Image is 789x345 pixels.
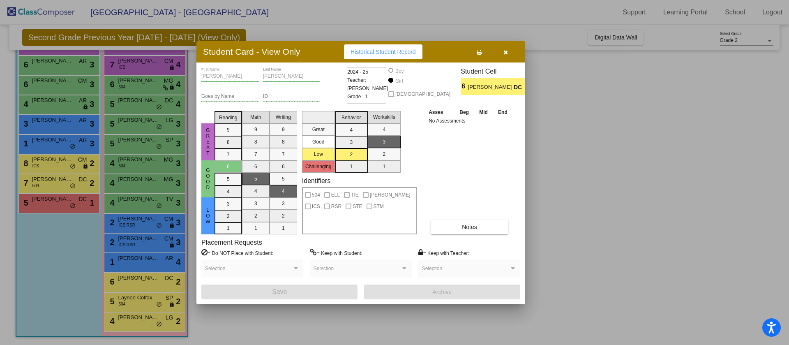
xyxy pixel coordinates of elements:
[347,76,388,93] span: Teacher: [PERSON_NAME]
[204,207,212,225] span: Low
[427,117,513,125] td: No Assessments
[201,94,259,100] input: goes by name
[433,289,452,295] span: Archive
[344,44,422,59] button: Historical Student Record
[312,190,320,200] span: 504
[204,167,212,190] span: Good
[431,220,508,234] button: Notes
[351,49,416,55] span: Historical Student Record
[201,285,358,299] button: Save
[395,67,404,75] div: Boy
[351,190,359,200] span: TIE
[370,190,411,200] span: [PERSON_NAME]
[201,238,262,246] label: Placement Requests
[514,83,525,92] span: DC
[395,77,403,85] div: Girl
[427,108,454,117] th: Asses
[312,201,320,211] span: ICS
[461,81,468,91] span: 6
[331,201,341,211] span: RSR
[353,201,362,211] span: STE
[418,249,469,257] label: = Keep with Teacher:
[474,108,493,117] th: Mid
[493,108,512,117] th: End
[204,127,212,156] span: Great
[462,224,477,230] span: Notes
[395,89,450,99] span: [DEMOGRAPHIC_DATA]
[454,108,474,117] th: Beg
[347,68,368,76] span: 2024 - 25
[374,201,384,211] span: STM
[364,285,520,299] button: Archive
[331,190,340,200] span: ELL
[203,46,300,57] h3: Student Card - View Only
[302,177,330,185] label: Identifiers
[525,81,532,91] span: 2
[201,249,273,257] label: = Do NOT Place with Student:
[347,93,368,101] span: Grade : 1
[461,67,532,75] h3: Student Cell
[468,83,514,92] span: [PERSON_NAME]
[272,288,287,295] span: Save
[310,249,362,257] label: = Keep with Student:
